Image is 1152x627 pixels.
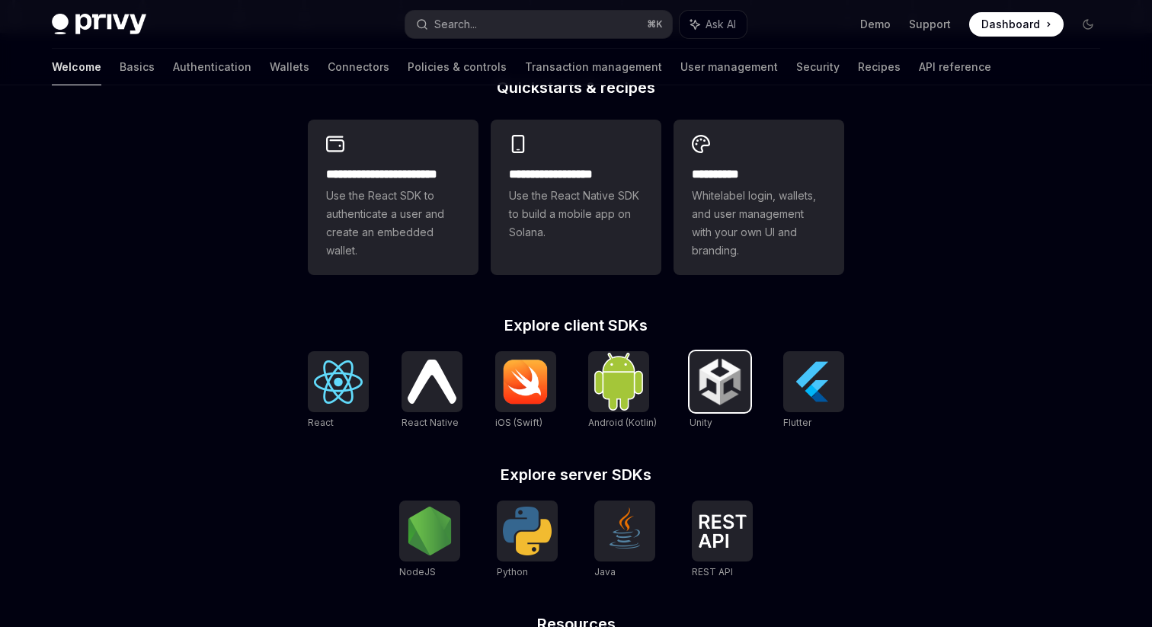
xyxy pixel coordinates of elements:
h2: Explore client SDKs [308,318,844,333]
a: FlutterFlutter [783,351,844,430]
span: Dashboard [981,17,1040,32]
img: Unity [696,357,744,406]
a: Recipes [858,49,901,85]
div: Search... [434,15,477,34]
img: Python [503,507,552,555]
a: Dashboard [969,12,1064,37]
a: UnityUnity [690,351,750,430]
span: React [308,417,334,428]
span: ⌘ K [647,18,663,30]
span: Use the React Native SDK to build a mobile app on Solana. [509,187,643,242]
img: Java [600,507,649,555]
img: Android (Kotlin) [594,353,643,410]
span: Unity [690,417,712,428]
a: API reference [919,49,991,85]
h2: Quickstarts & recipes [308,80,844,95]
a: **** **** **** ***Use the React Native SDK to build a mobile app on Solana. [491,120,661,275]
a: Android (Kotlin)Android (Kotlin) [588,351,657,430]
span: Android (Kotlin) [588,417,657,428]
a: Transaction management [525,49,662,85]
a: REST APIREST API [692,501,753,580]
img: REST API [698,514,747,548]
a: ReactReact [308,351,369,430]
a: Basics [120,49,155,85]
a: Authentication [173,49,251,85]
a: Connectors [328,49,389,85]
img: Flutter [789,357,838,406]
img: dark logo [52,14,146,35]
a: Welcome [52,49,101,85]
a: Wallets [270,49,309,85]
span: REST API [692,566,733,577]
span: Whitelabel login, wallets, and user management with your own UI and branding. [692,187,826,260]
button: Search...⌘K [405,11,672,38]
a: NodeJSNodeJS [399,501,460,580]
button: Toggle dark mode [1076,12,1100,37]
a: React NativeReact Native [402,351,462,430]
img: NodeJS [405,507,454,555]
a: JavaJava [594,501,655,580]
img: React Native [408,360,456,403]
a: Policies & controls [408,49,507,85]
a: iOS (Swift)iOS (Swift) [495,351,556,430]
span: Use the React SDK to authenticate a user and create an embedded wallet. [326,187,460,260]
a: Security [796,49,840,85]
span: Python [497,566,528,577]
a: **** *****Whitelabel login, wallets, and user management with your own UI and branding. [674,120,844,275]
span: NodeJS [399,566,436,577]
button: Ask AI [680,11,747,38]
span: iOS (Swift) [495,417,542,428]
a: Demo [860,17,891,32]
img: React [314,360,363,404]
a: Support [909,17,951,32]
h2: Explore server SDKs [308,467,844,482]
img: iOS (Swift) [501,359,550,405]
span: Java [594,566,616,577]
a: PythonPython [497,501,558,580]
span: Flutter [783,417,811,428]
a: User management [680,49,778,85]
span: React Native [402,417,459,428]
span: Ask AI [706,17,736,32]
